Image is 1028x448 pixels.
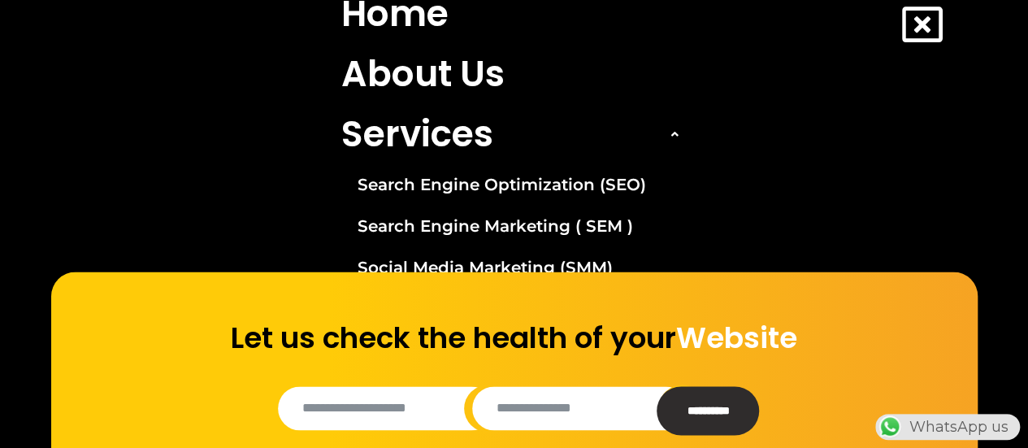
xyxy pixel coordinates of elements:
[329,44,700,104] a: About Us
[877,414,903,440] img: WhatsApp
[223,320,805,355] h2: Let us check the health of your
[329,104,700,164] a: Services
[329,206,700,246] a: Search Engine Marketing ( SEM )
[676,317,797,359] span: Website
[329,247,700,288] a: Social Media Marketing (SMM)
[329,164,700,205] a: Search Engine Optimization (SEO)
[875,414,1020,440] div: WhatsApp us
[875,418,1020,436] a: WhatsAppWhatsApp us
